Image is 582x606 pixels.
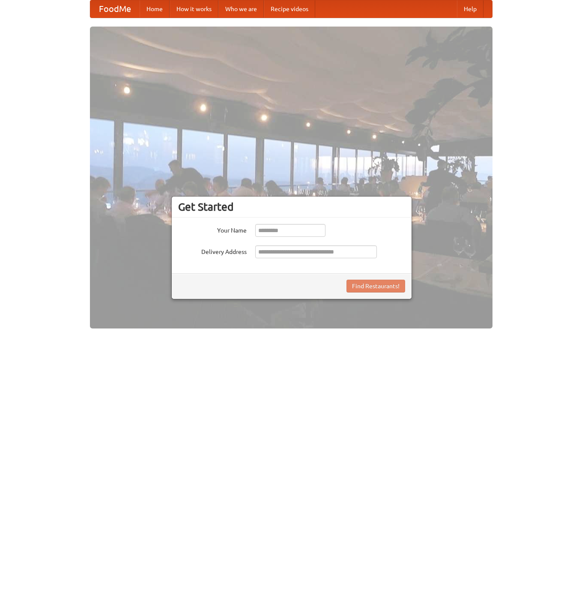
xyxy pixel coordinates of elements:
[170,0,218,18] a: How it works
[264,0,315,18] a: Recipe videos
[178,224,247,235] label: Your Name
[178,245,247,256] label: Delivery Address
[346,280,405,293] button: Find Restaurants!
[178,200,405,213] h3: Get Started
[457,0,484,18] a: Help
[90,0,140,18] a: FoodMe
[140,0,170,18] a: Home
[218,0,264,18] a: Who we are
